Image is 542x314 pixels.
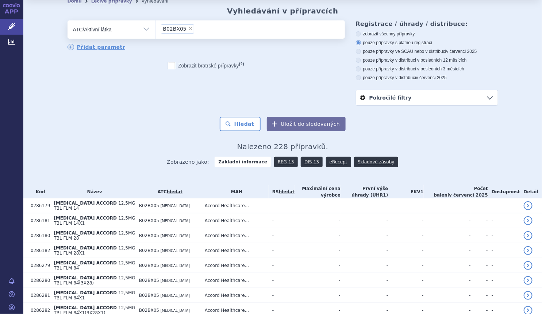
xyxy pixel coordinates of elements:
[295,185,341,198] th: Maximální cena výrobce
[239,62,244,66] abbr: (?)
[301,157,323,167] a: DIS-13
[237,142,328,151] span: Nalezeno 228 přípravků.
[279,189,295,194] a: vyhledávání neobsahuje žádnou platnou referenční skupinu
[201,258,269,273] td: Accord Healthcare...
[524,261,533,270] a: detail
[341,213,388,228] td: -
[416,75,447,80] span: v červenci 2025
[446,49,477,54] span: v červenci 2025
[471,228,488,243] td: -
[449,193,488,198] span: v červenci 2025
[215,157,271,167] strong: Základní informace
[471,198,488,213] td: -
[326,157,351,167] a: eRecept
[161,234,190,238] span: [MEDICAL_DATA]
[54,290,135,301] span: 12,5MG TBL FLM 84X1
[201,243,269,258] td: Accord Healthcare...
[388,185,424,198] th: EKV1
[356,31,498,37] label: zobrazit všechny přípravky
[424,288,471,303] td: -
[139,293,159,298] span: B02BX05
[27,273,50,288] td: 0286280
[279,189,295,194] del: hledat
[295,213,341,228] td: -
[27,228,50,243] td: 0286180
[139,308,159,313] span: B02BX05
[424,243,471,258] td: -
[524,276,533,285] a: detail
[424,258,471,273] td: -
[524,291,533,300] a: detail
[424,273,471,288] td: -
[341,243,388,258] td: -
[341,185,388,198] th: První výše úhrady (UHR1)
[471,213,488,228] td: -
[356,40,498,46] label: pouze přípravky s platnou registrací
[54,245,135,256] span: 12,5MG TBL FLM 28X1
[471,273,488,288] td: -
[139,278,159,283] span: B02BX05
[269,198,295,213] td: -
[295,228,341,243] td: -
[54,275,117,280] span: [MEDICAL_DATA] ACCORD
[27,288,50,303] td: 0286281
[161,309,190,313] span: [MEDICAL_DATA]
[54,201,117,206] span: [MEDICAL_DATA] ACCORD
[488,228,520,243] td: -
[341,198,388,213] td: -
[50,185,135,198] th: Název
[424,198,471,213] td: -
[161,249,190,253] span: [MEDICAL_DATA]
[54,275,135,286] span: 12,5MG TBL FLM 84(3X28)
[54,216,135,226] span: 12,5MG TBL FLM 14X1
[424,228,471,243] td: -
[161,294,190,298] span: [MEDICAL_DATA]
[356,90,498,105] a: Pokročilé filtry
[269,288,295,303] td: -
[295,288,341,303] td: -
[295,198,341,213] td: -
[488,288,520,303] td: -
[27,213,50,228] td: 0286181
[424,185,488,198] th: Počet balení
[488,273,520,288] td: -
[163,26,187,31] span: B02BX05
[388,258,424,273] td: -
[54,290,117,295] span: [MEDICAL_DATA] ACCORD
[167,189,182,194] a: hledat
[161,264,190,268] span: [MEDICAL_DATA]
[27,198,50,213] td: 0286179
[388,228,424,243] td: -
[356,49,498,54] label: pouze přípravky ve SCAU nebo v distribuci
[54,260,117,265] span: [MEDICAL_DATA] ACCORD
[341,288,388,303] td: -
[201,228,269,243] td: Accord Healthcare...
[388,243,424,258] td: -
[196,24,200,33] input: B02BX05
[524,216,533,225] a: detail
[54,245,117,251] span: [MEDICAL_DATA] ACCORD
[139,248,159,253] span: B02BX05
[201,273,269,288] td: Accord Healthcare...
[356,20,498,27] h3: Registrace / úhrady / distribuce:
[356,75,498,81] label: pouze přípravky v distribuci
[220,117,261,131] button: Hledat
[27,258,50,273] td: 0286279
[269,213,295,228] td: -
[54,230,117,236] span: [MEDICAL_DATA] ACCORD
[488,185,520,198] th: Dostupnost
[27,243,50,258] td: 0286182
[135,185,201,198] th: ATC
[471,258,488,273] td: -
[54,201,135,211] span: 12,5MG TBL FLM 14
[354,157,398,167] a: Skladové zásoby
[524,231,533,240] a: detail
[227,7,338,15] h2: Vyhledávání v přípravcích
[341,273,388,288] td: -
[356,57,498,63] label: pouze přípravky v distribuci v posledních 12 měsících
[27,185,50,198] th: Kód
[295,258,341,273] td: -
[167,157,209,167] span: Zobrazeno jako:
[269,258,295,273] td: -
[139,263,159,268] span: B02BX05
